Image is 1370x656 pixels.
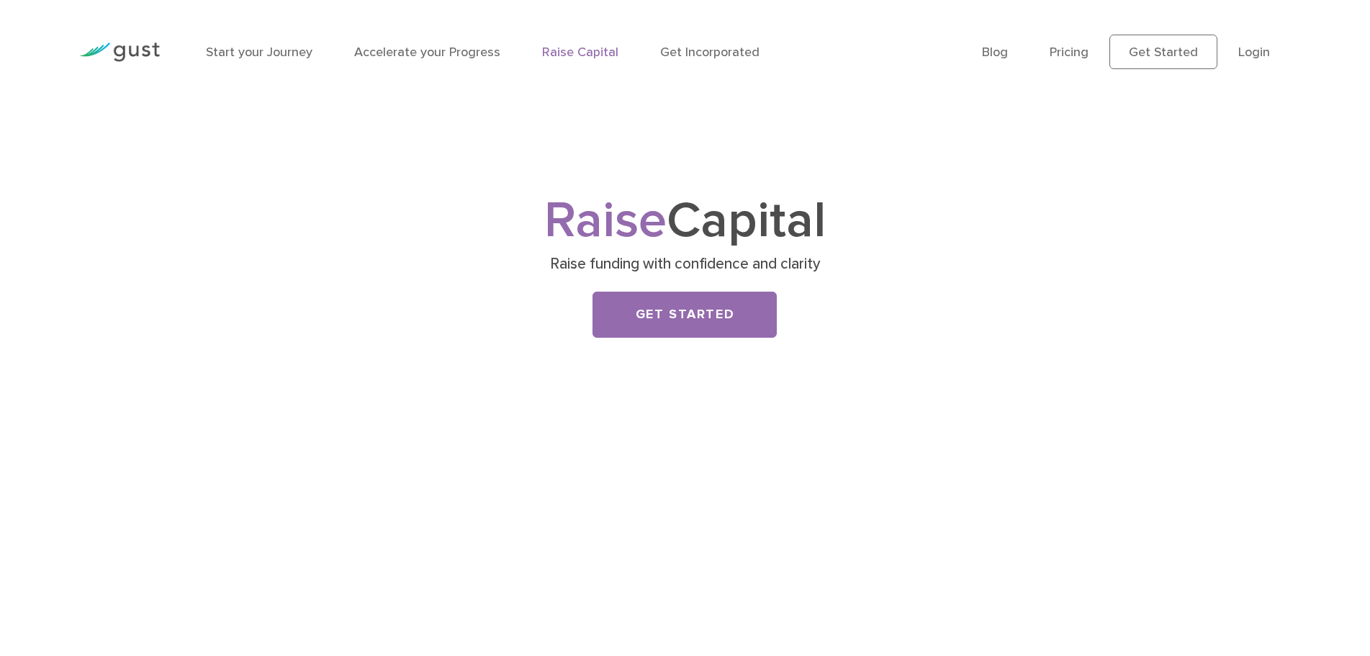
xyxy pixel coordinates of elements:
a: Raise Capital [542,45,618,60]
a: Login [1238,45,1270,60]
a: Get Started [1109,35,1217,69]
a: Get Incorporated [660,45,760,60]
a: Accelerate your Progress [354,45,500,60]
span: Raise [544,190,667,251]
p: Raise funding with confidence and clarity [406,254,964,274]
a: Start your Journey [206,45,312,60]
a: Pricing [1050,45,1089,60]
h1: Capital [400,198,969,244]
a: Get Started [592,292,777,338]
a: Blog [982,45,1008,60]
img: Gust Logo [79,42,160,62]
